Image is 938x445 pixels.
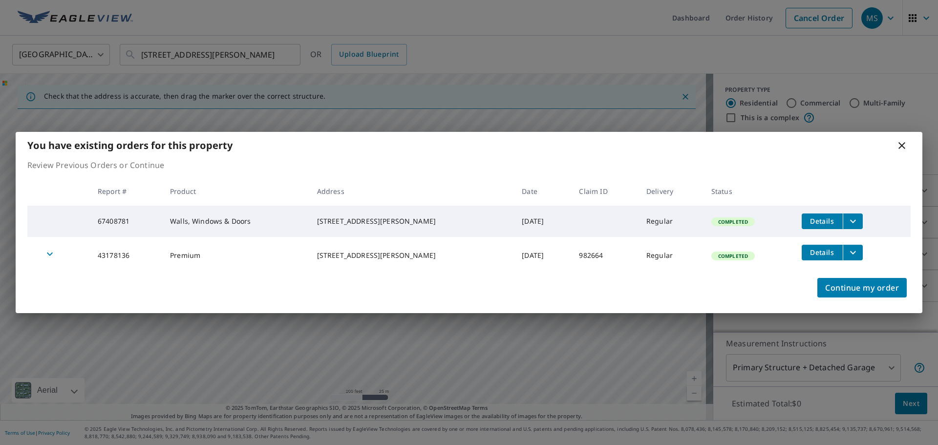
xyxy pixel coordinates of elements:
[639,177,703,206] th: Delivery
[703,177,794,206] th: Status
[90,206,162,237] td: 67408781
[639,206,703,237] td: Regular
[162,237,309,274] td: Premium
[843,245,863,260] button: filesDropdownBtn-43178136
[808,216,837,226] span: Details
[27,159,911,171] p: Review Previous Orders or Continue
[162,206,309,237] td: Walls, Windows & Doors
[317,216,507,226] div: [STREET_ADDRESS][PERSON_NAME]
[90,237,162,274] td: 43178136
[639,237,703,274] td: Regular
[817,278,907,297] button: Continue my order
[843,213,863,229] button: filesDropdownBtn-67408781
[802,245,843,260] button: detailsBtn-43178136
[514,206,571,237] td: [DATE]
[90,177,162,206] th: Report #
[808,248,837,257] span: Details
[571,237,638,274] td: 982664
[514,177,571,206] th: Date
[712,253,754,259] span: Completed
[514,237,571,274] td: [DATE]
[27,139,233,152] b: You have existing orders for this property
[825,281,899,295] span: Continue my order
[712,218,754,225] span: Completed
[162,177,309,206] th: Product
[802,213,843,229] button: detailsBtn-67408781
[317,251,507,260] div: [STREET_ADDRESS][PERSON_NAME]
[571,177,638,206] th: Claim ID
[309,177,514,206] th: Address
